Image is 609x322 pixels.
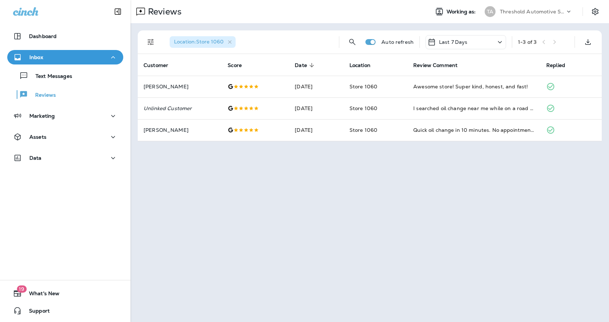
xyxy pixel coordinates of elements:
td: [DATE] [289,97,344,119]
span: Working as: [447,9,477,15]
button: Filters [144,35,158,49]
span: Customer [144,62,178,68]
p: Text Messages [28,73,72,80]
button: Text Messages [7,68,123,83]
span: Location [349,62,380,68]
span: Store 1060 [349,127,377,133]
span: 19 [17,285,26,293]
p: Last 7 Days [439,39,468,45]
p: Auto refresh [381,39,414,45]
td: [DATE] [289,119,344,141]
span: Score [228,62,242,68]
button: Reviews [7,87,123,102]
span: Store 1060 [349,83,377,90]
td: [DATE] [289,76,344,97]
span: Date [295,62,316,68]
p: [PERSON_NAME] [144,84,216,89]
button: Data [7,151,123,165]
div: Location:Store 1060 [170,36,236,48]
button: Search Reviews [345,35,360,49]
button: Marketing [7,109,123,123]
span: What's New [22,290,59,299]
p: Inbox [29,54,43,60]
button: Dashboard [7,29,123,43]
div: I searched oil change near me while on a road trip and this location popped up. They had me in an... [413,105,535,112]
div: Quick oil change in 10 minutes. No appointment and no pressure. [413,126,535,134]
p: Marketing [29,113,55,119]
button: Export as CSV [581,35,595,49]
span: Location [349,62,370,68]
div: 1 - 3 of 3 [518,39,536,45]
p: Reviews [28,92,56,99]
span: Support [22,308,50,317]
span: Date [295,62,307,68]
button: Assets [7,130,123,144]
p: Threshold Automotive Service dba Grease Monkey [500,9,565,14]
div: Awesome store! Super kind, honest, and fast! [413,83,535,90]
p: Dashboard [29,33,57,39]
span: Customer [144,62,168,68]
span: Score [228,62,251,68]
p: [PERSON_NAME] [144,127,216,133]
div: TA [485,6,496,17]
button: Collapse Sidebar [108,4,128,19]
span: Review Comment [413,62,467,68]
span: Location : Store 1060 [174,38,224,45]
button: Inbox [7,50,123,64]
span: Replied [546,62,575,68]
button: Settings [589,5,602,18]
button: 19What's New [7,286,123,301]
button: Support [7,304,123,318]
span: Store 1060 [349,105,377,112]
span: Review Comment [413,62,457,68]
p: Assets [29,134,46,140]
p: Reviews [145,6,182,17]
span: Replied [546,62,565,68]
p: Data [29,155,42,161]
p: Unlinked Customer [144,105,216,111]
